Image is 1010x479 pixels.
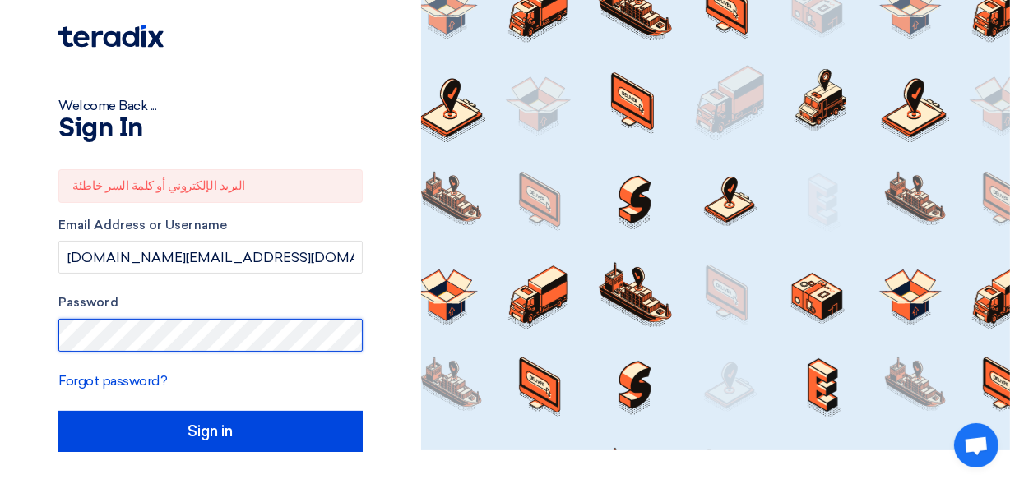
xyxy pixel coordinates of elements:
label: Email Address or Username [58,216,363,235]
input: Sign in [58,411,363,452]
img: Teradix logo [58,25,164,48]
label: Password [58,293,363,312]
div: البريد الإلكتروني أو كلمة السر خاطئة [58,169,363,203]
input: Enter your business email or username [58,241,363,274]
a: Forgot password? [58,373,167,389]
div: Welcome Back ... [58,96,363,116]
h1: Sign In [58,116,363,142]
div: Open chat [954,423,998,467]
